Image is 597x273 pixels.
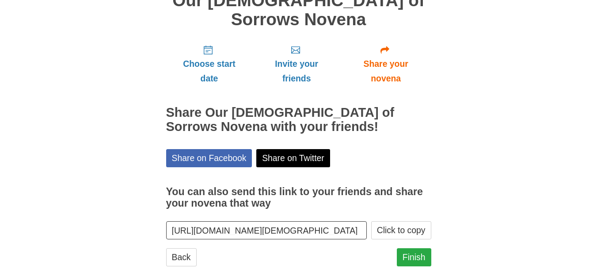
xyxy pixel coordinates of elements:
[166,186,431,209] h3: You can also send this link to your friends and share your novena that way
[166,248,197,266] a: Back
[350,57,422,86] span: Share your novena
[166,38,253,90] a: Choose start date
[397,248,431,266] a: Finish
[252,38,340,90] a: Invite your friends
[175,57,244,86] span: Choose start date
[166,106,431,134] h2: Share Our [DEMOGRAPHIC_DATA] of Sorrows Novena with your friends!
[166,149,252,167] a: Share on Facebook
[261,57,331,86] span: Invite your friends
[341,38,431,90] a: Share your novena
[371,221,431,239] button: Click to copy
[256,149,330,167] a: Share on Twitter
